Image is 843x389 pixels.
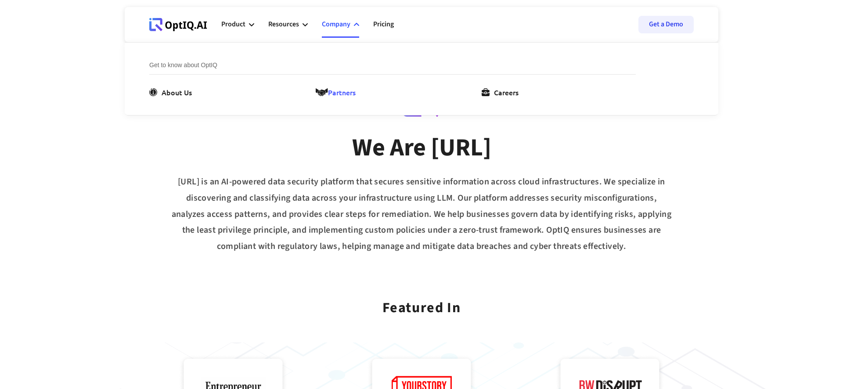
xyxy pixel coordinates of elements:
[149,87,195,97] a: About Us
[494,87,519,97] div: Careers
[149,11,207,38] a: Webflow Homepage
[482,87,522,97] a: Careers
[162,87,192,97] div: About Us
[268,11,308,38] div: Resources
[322,11,359,38] div: Company
[382,288,461,319] div: Featured In
[322,18,350,30] div: Company
[316,87,359,97] a: Partners
[149,60,636,75] div: Get to know about OptIQ
[125,42,718,115] nav: Company
[352,133,491,163] div: We Are [URL]
[373,11,394,38] a: Pricing
[125,174,718,255] div: [URL] is an AI-powered data security platform that secures sensitive information across cloud inf...
[638,16,694,33] a: Get a Demo
[221,11,254,38] div: Product
[268,18,299,30] div: Resources
[328,87,356,97] div: Partners
[221,18,245,30] div: Product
